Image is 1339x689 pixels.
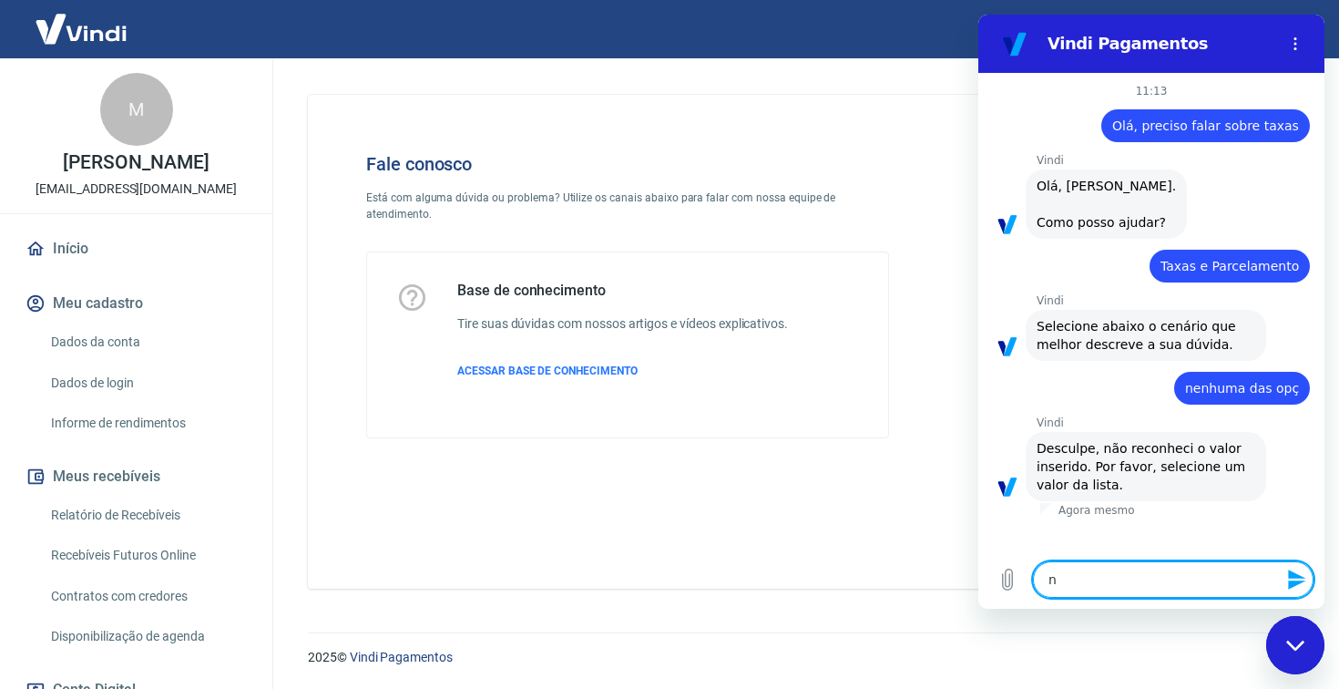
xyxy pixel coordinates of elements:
span: ACESSAR BASE DE CONHECIMENTO [457,365,638,377]
iframe: Botão para abrir a janela de mensagens, conversa em andamento [1266,616,1324,674]
button: Meus recebíveis [22,457,250,497]
iframe: Janela de mensagens [978,15,1324,609]
div: M [100,73,173,146]
p: Está com alguma dúvida ou problema? Utilize os canais abaixo para falar com nossa equipe de atend... [366,190,889,222]
a: Contratos com credores [44,578,250,615]
a: Disponibilização de agenda [44,618,250,655]
a: Informe de rendimentos [44,405,250,442]
a: Dados de login [44,365,250,402]
button: Meu cadastro [22,283,250,324]
a: Dados da conta [44,324,250,361]
h6: Tire suas dúvidas com nossos artigos e vídeos explicativos. [457,314,788,334]
button: Sair [1252,13,1317,46]
a: Vindi Pagamentos [350,650,453,664]
img: Fale conosco [954,124,1231,367]
p: [PERSON_NAME] [63,153,209,172]
a: Recebíveis Futuros Online [44,537,250,574]
p: [EMAIL_ADDRESS][DOMAIN_NAME] [36,180,237,199]
a: Relatório de Recebíveis [44,497,250,534]
p: 2025 © [308,648,1295,667]
a: ACESSAR BASE DE CONHECIMENTO [457,363,788,379]
a: Início [22,229,250,269]
img: Vindi [22,1,140,57]
h4: Fale conosco [366,153,889,175]
h5: Base de conhecimento [457,282,788,300]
